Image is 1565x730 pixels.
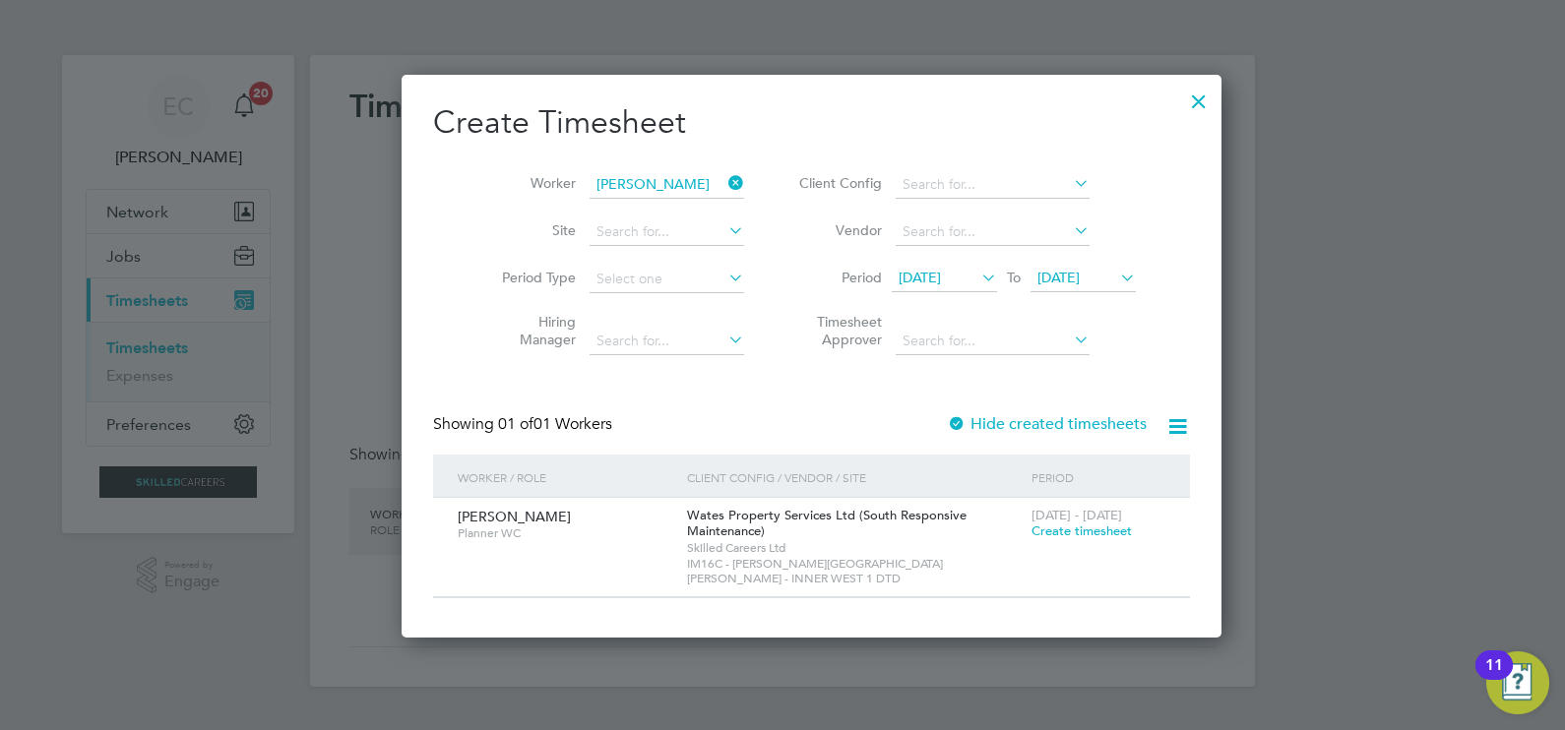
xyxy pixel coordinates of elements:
input: Select one [590,266,744,293]
div: Worker / Role [453,455,682,500]
input: Search for... [896,171,1090,199]
input: Search for... [896,218,1090,246]
input: Search for... [590,218,744,246]
label: Hide created timesheets [947,414,1147,434]
label: Period Type [487,269,576,286]
label: Client Config [793,174,882,192]
span: Wates Property Services Ltd (South Responsive Maintenance) [687,507,967,540]
span: Planner WC [458,525,672,541]
div: 11 [1485,665,1503,691]
span: Skilled Careers Ltd [687,540,1022,556]
span: 01 of [498,414,533,434]
div: Showing [433,414,616,435]
label: Hiring Manager [487,313,576,348]
label: Site [487,221,576,239]
label: Worker [487,174,576,192]
span: [DATE] [899,269,941,286]
label: Vendor [793,221,882,239]
span: To [1001,265,1027,290]
label: Timesheet Approver [793,313,882,348]
h2: Create Timesheet [433,102,1190,144]
input: Search for... [896,328,1090,355]
button: Open Resource Center, 11 new notifications [1486,651,1549,714]
input: Search for... [590,328,744,355]
input: Search for... [590,171,744,199]
div: Period [1027,455,1170,500]
div: Client Config / Vendor / Site [682,455,1027,500]
span: [PERSON_NAME] [458,508,571,525]
span: IM16C - [PERSON_NAME][GEOGRAPHIC_DATA][PERSON_NAME] - INNER WEST 1 DTD [687,556,1022,586]
label: Period [793,269,882,286]
span: [DATE] - [DATE] [1032,507,1122,523]
span: [DATE] [1037,269,1080,286]
span: 01 Workers [498,414,612,434]
span: Create timesheet [1032,522,1132,539]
